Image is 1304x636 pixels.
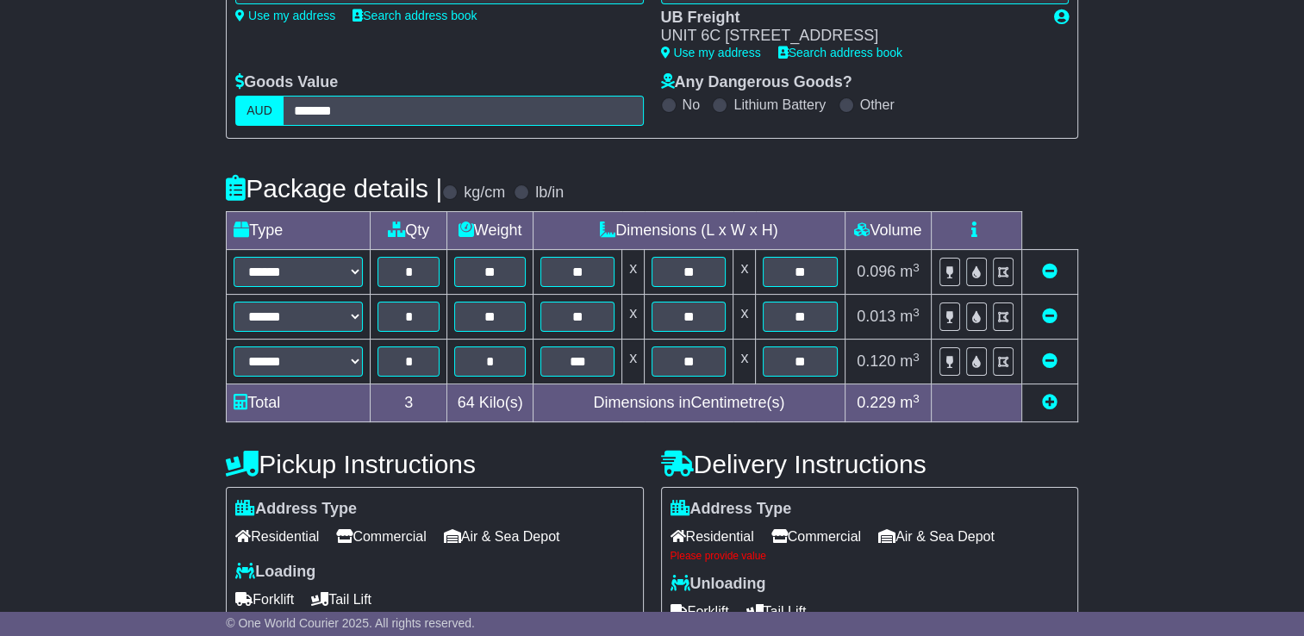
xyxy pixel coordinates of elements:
[733,250,756,295] td: x
[444,523,560,550] span: Air & Sea Depot
[857,352,895,370] span: 0.120
[226,174,442,203] h4: Package details |
[235,9,335,22] a: Use my address
[746,598,807,625] span: Tail Lift
[447,212,533,250] td: Weight
[622,295,645,340] td: x
[458,394,475,411] span: 64
[661,73,852,92] label: Any Dangerous Goods?
[1042,352,1058,370] a: Remove this item
[733,340,756,384] td: x
[226,450,643,478] h4: Pickup Instructions
[226,616,475,630] span: © One World Courier 2025. All rights reserved.
[235,586,294,613] span: Forklift
[900,394,920,411] span: m
[857,263,895,280] span: 0.096
[235,500,357,519] label: Address Type
[622,250,645,295] td: x
[227,212,371,250] td: Type
[913,306,920,319] sup: 3
[771,523,861,550] span: Commercial
[857,394,895,411] span: 0.229
[311,586,371,613] span: Tail Lift
[235,96,284,126] label: AUD
[661,450,1078,478] h4: Delivery Instructions
[371,212,447,250] td: Qty
[533,212,845,250] td: Dimensions (L x W x H)
[671,500,792,519] label: Address Type
[336,523,426,550] span: Commercial
[235,73,338,92] label: Goods Value
[371,384,447,422] td: 3
[913,392,920,405] sup: 3
[733,97,826,113] label: Lithium Battery
[913,351,920,364] sup: 3
[671,523,754,550] span: Residential
[683,97,700,113] label: No
[860,97,895,113] label: Other
[535,184,564,203] label: lb/in
[235,523,319,550] span: Residential
[845,212,931,250] td: Volume
[671,550,1069,562] div: Please provide value
[900,352,920,370] span: m
[733,295,756,340] td: x
[671,575,766,594] label: Unloading
[900,308,920,325] span: m
[464,184,505,203] label: kg/cm
[227,384,371,422] td: Total
[778,46,902,59] a: Search address book
[661,9,1037,28] div: UB Freight
[447,384,533,422] td: Kilo(s)
[1042,308,1058,325] a: Remove this item
[1042,263,1058,280] a: Remove this item
[661,46,761,59] a: Use my address
[900,263,920,280] span: m
[913,261,920,274] sup: 3
[235,563,315,582] label: Loading
[671,598,729,625] span: Forklift
[661,27,1037,46] div: UNIT 6C [STREET_ADDRESS]
[878,523,995,550] span: Air & Sea Depot
[533,384,845,422] td: Dimensions in Centimetre(s)
[353,9,477,22] a: Search address book
[622,340,645,384] td: x
[857,308,895,325] span: 0.013
[1042,394,1058,411] a: Add new item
